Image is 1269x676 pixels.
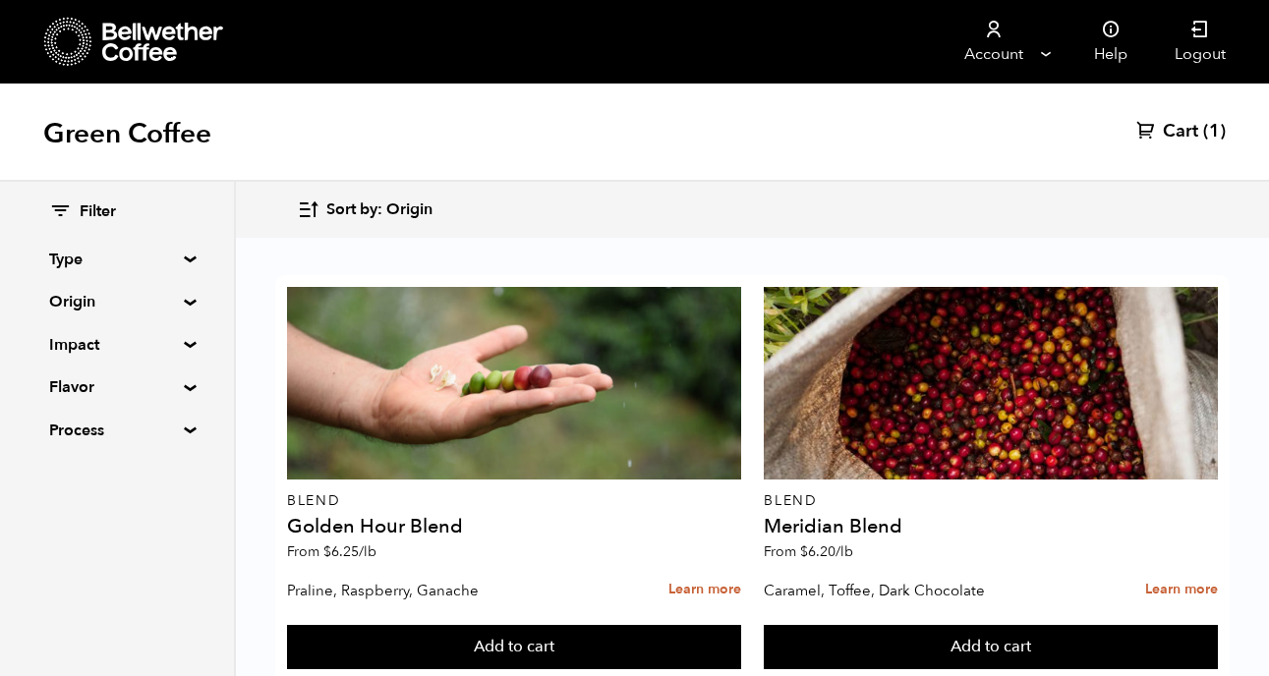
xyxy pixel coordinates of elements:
[764,494,1218,508] p: Blend
[764,542,853,561] span: From
[287,625,741,670] button: Add to cart
[49,248,185,271] summary: Type
[49,375,185,399] summary: Flavor
[764,625,1218,670] button: Add to cart
[1145,569,1218,611] a: Learn more
[764,517,1218,536] h4: Meridian Blend
[287,576,596,605] p: Praline, Raspberry, Ganache
[1203,120,1226,143] span: (1)
[1136,120,1226,143] a: Cart (1)
[326,199,433,221] span: Sort by: Origin
[800,542,808,561] span: $
[287,542,376,561] span: From
[80,201,116,223] span: Filter
[287,494,741,508] p: Blend
[668,569,741,611] a: Learn more
[359,542,376,561] span: /lb
[323,542,376,561] bdi: 6.25
[800,542,853,561] bdi: 6.20
[287,517,741,536] h4: Golden Hour Blend
[49,333,185,357] summary: Impact
[297,187,433,233] button: Sort by: Origin
[1163,120,1198,143] span: Cart
[764,576,1072,605] p: Caramel, Toffee, Dark Chocolate
[49,419,185,442] summary: Process
[43,116,211,151] h1: Green Coffee
[49,290,185,313] summary: Origin
[323,542,331,561] span: $
[836,542,853,561] span: /lb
